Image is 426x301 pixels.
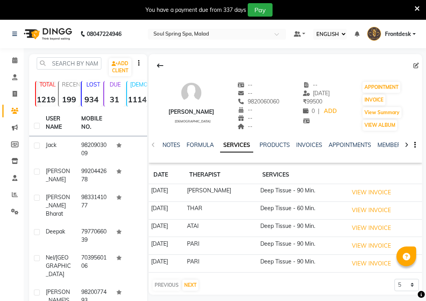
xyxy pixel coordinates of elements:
button: NEXT [182,280,198,291]
iframe: chat widget [393,269,418,293]
button: Pay [248,3,273,17]
td: Deep Tissue - 90 Min. [258,184,346,202]
span: -- [238,115,253,122]
a: NOTES [163,141,180,149]
span: [PERSON_NAME] [46,167,70,183]
td: THAR [185,201,258,219]
td: [DATE] [149,184,185,202]
span: [DEMOGRAPHIC_DATA] [175,119,211,123]
a: MEMBERSHIP [377,141,414,149]
td: 7977066039 [77,223,112,249]
span: Frontdesk [385,30,411,38]
img: avatar [179,81,203,105]
strong: 1219 [36,94,56,104]
button: VIEW INVOICE [348,222,394,234]
span: | [318,107,319,115]
a: ADD CLIENT [109,58,131,76]
button: VIEW ALBUM [362,120,397,131]
td: ATAI [185,219,258,237]
span: ₹ [303,98,306,105]
button: VIEW INVOICE [348,258,394,270]
p: TOTAL [39,81,56,88]
button: VIEW INVOICE [348,240,394,252]
span: jack [46,141,56,149]
span: -- [238,90,253,97]
span: [PERSON_NAME] bharat [46,194,70,217]
div: [PERSON_NAME] [168,108,214,116]
span: deepak [46,228,65,235]
span: -- [238,81,253,88]
strong: 1114 [127,94,148,104]
th: THERAPIST [185,166,258,184]
p: LOST [85,81,102,88]
span: 9820060060 [238,98,280,105]
th: MOBILE NO. [77,110,112,136]
div: You have a payment due from 337 days [146,6,246,14]
a: INVOICES [296,141,322,149]
td: 7039560106 [77,249,112,283]
button: VIEW INVOICE [348,186,394,199]
td: [DATE] [149,219,185,237]
td: [PERSON_NAME] [185,184,258,202]
td: Deep Tissue - 90 Min. [258,237,346,255]
button: INVOICE [362,94,385,105]
span: Nel/[GEOGRAPHIC_DATA] [46,254,71,278]
strong: 199 [59,94,79,104]
td: PARI [185,237,258,255]
th: SERVICES [258,166,346,184]
span: -- [238,123,253,130]
th: USER NAME [41,110,77,136]
td: Deep Tissue - 90 Min. [258,255,346,273]
input: SEARCH BY NAME/MOBILE/EMAIL/CODE [37,57,101,70]
td: [DATE] [149,237,185,255]
a: FORMULA [187,141,214,149]
img: logo [20,23,74,45]
span: [DATE] [303,90,330,97]
strong: 31 [104,94,125,104]
a: APPOINTMENTS [329,141,371,149]
td: PARI [185,255,258,273]
a: SERVICES [220,138,253,152]
p: RECENT [62,81,79,88]
td: Deep Tissue - 60 Min. [258,201,346,219]
td: Deep Tissue - 90 Min. [258,219,346,237]
p: [DEMOGRAPHIC_DATA] [130,81,148,88]
b: 08047224946 [87,23,121,45]
th: DATE [149,166,185,184]
td: 9833141077 [77,188,112,223]
td: [DATE] [149,255,185,273]
img: Frontdesk [367,27,381,41]
p: DUE [106,81,125,88]
td: 9920442678 [77,162,112,188]
td: 9820903009 [77,136,112,162]
button: VIEW INVOICE [348,204,394,216]
span: 0 [303,107,315,115]
a: ADD [323,106,338,117]
button: View Summary [362,107,402,118]
span: 99500 [303,98,322,105]
span: -- [303,81,318,88]
a: PRODUCTS [260,141,290,149]
strong: 934 [82,94,102,104]
td: [DATE] [149,201,185,219]
div: BACK TO CLIENT [152,58,168,73]
button: APPOINTMENT [362,82,400,93]
span: -- [238,106,253,113]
